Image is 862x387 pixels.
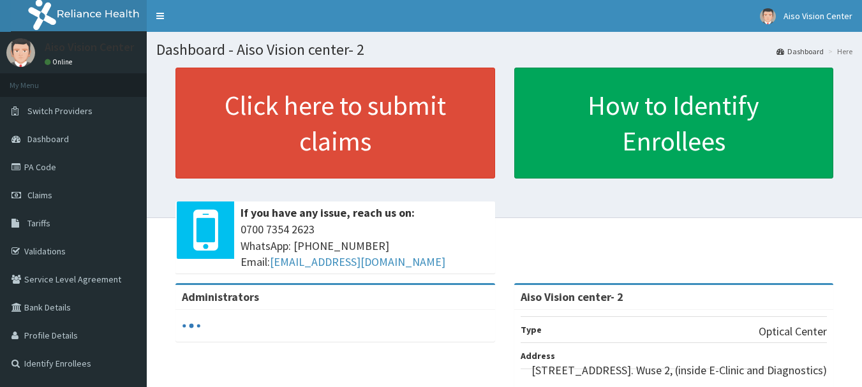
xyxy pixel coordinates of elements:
a: Click here to submit claims [175,68,495,179]
svg: audio-loading [182,316,201,335]
p: Optical Center [759,323,827,340]
strong: Aiso Vision center- 2 [521,289,623,304]
b: If you have any issue, reach us on: [241,205,415,220]
span: Aiso Vision Center [784,10,852,22]
li: Here [825,46,852,57]
p: Aiso Vision Center [45,41,134,53]
b: Type [521,324,542,335]
span: Switch Providers [27,105,93,117]
a: [EMAIL_ADDRESS][DOMAIN_NAME] [270,254,445,269]
h1: Dashboard - Aiso Vision center- 2 [156,41,852,58]
p: [STREET_ADDRESS]. Wuse 2, (inside E-Clinic and Diagnostics) [531,362,827,379]
img: User Image [760,8,776,24]
a: Online [45,57,75,66]
span: 0700 7354 2623 WhatsApp: [PHONE_NUMBER] Email: [241,221,489,270]
span: Tariffs [27,217,50,229]
b: Administrators [182,289,259,304]
b: Address [521,350,555,361]
img: User Image [6,38,35,67]
a: Dashboard [777,46,824,57]
span: Dashboard [27,133,69,145]
a: How to Identify Enrollees [514,68,834,179]
span: Claims [27,189,52,201]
